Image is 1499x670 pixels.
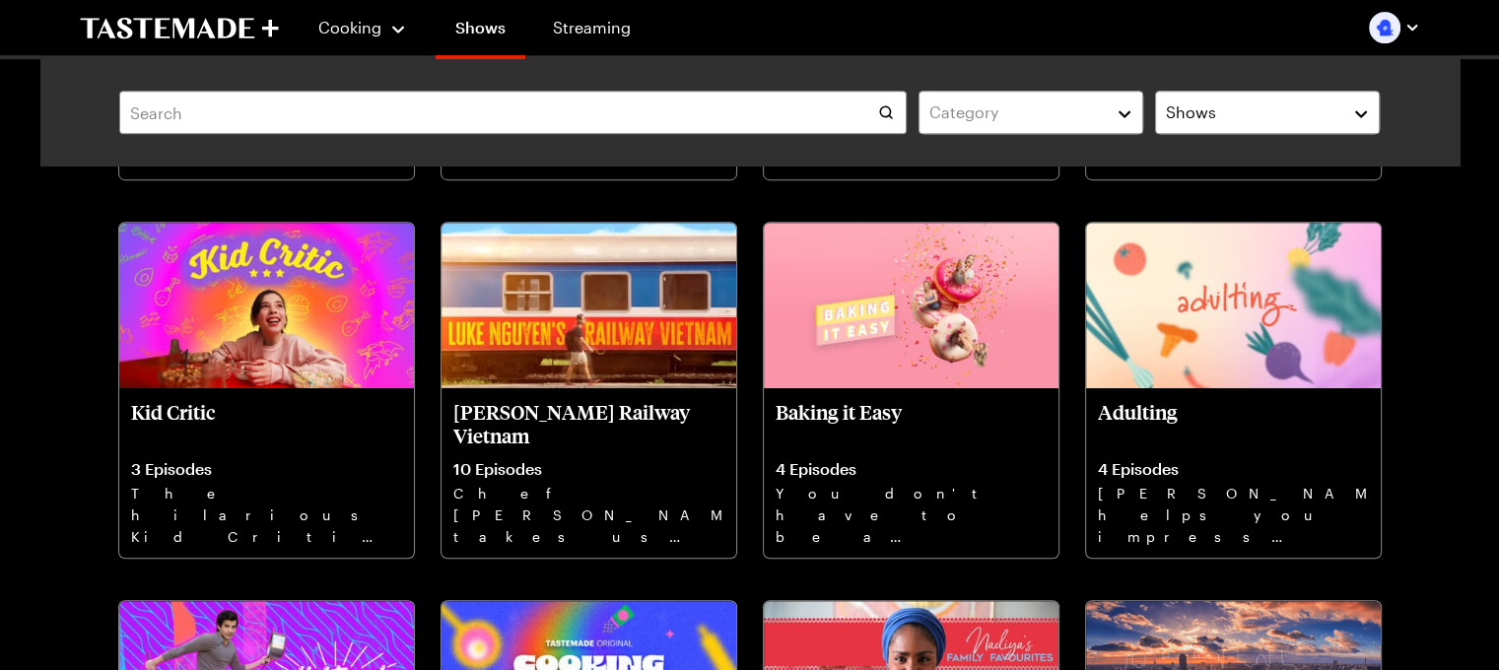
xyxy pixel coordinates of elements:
[442,223,736,388] img: Luke Nguyen's Railway Vietnam
[1166,100,1216,124] span: Shows
[1369,12,1400,43] img: Profile picture
[119,91,907,134] input: Search
[764,223,1058,558] a: Baking it EasyBaking it Easy4 EpisodesYou don't have to be a pastry chef to bake like one! [PERSO...
[119,223,414,388] img: Kid Critic
[453,400,724,447] p: [PERSON_NAME] Railway Vietnam
[119,223,414,558] a: Kid CriticKid Critic3 EpisodesThe hilarious Kid Critic follows [DEMOGRAPHIC_DATA] [PERSON_NAME] a...
[929,100,1103,124] div: Category
[436,4,525,59] a: Shows
[453,459,724,479] p: 10 Episodes
[1098,459,1369,479] p: 4 Episodes
[1369,12,1420,43] button: Profile picture
[1098,400,1369,447] p: Adulting
[453,483,724,546] p: Chef [PERSON_NAME] takes us on a culinary journey in [GEOGRAPHIC_DATA], following the tracks of t...
[919,91,1143,134] button: Category
[131,459,402,479] p: 3 Episodes
[776,400,1047,447] p: Baking it Easy
[442,223,736,558] a: Luke Nguyen's Railway Vietnam[PERSON_NAME] Railway Vietnam10 EpisodesChef [PERSON_NAME] takes us ...
[776,483,1047,546] p: You don't have to be a pastry chef to bake like one! [PERSON_NAME] makes the sweet stuff look as ...
[1098,483,1369,546] p: [PERSON_NAME] helps you impress your friends and family by adding a "grown up" twist to classic c...
[1086,223,1381,558] a: AdultingAdulting4 Episodes[PERSON_NAME] helps you impress your friends and family by adding a "gr...
[764,223,1058,388] img: Baking it Easy
[80,17,279,39] a: To Tastemade Home Page
[776,459,1047,479] p: 4 Episodes
[131,400,402,447] p: Kid Critic
[131,483,402,546] p: The hilarious Kid Critic follows [DEMOGRAPHIC_DATA] [PERSON_NAME] as she eats her way around some...
[318,18,381,36] span: Cooking
[318,4,408,51] button: Cooking
[1086,223,1381,388] img: Adulting
[1155,91,1380,134] button: Shows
